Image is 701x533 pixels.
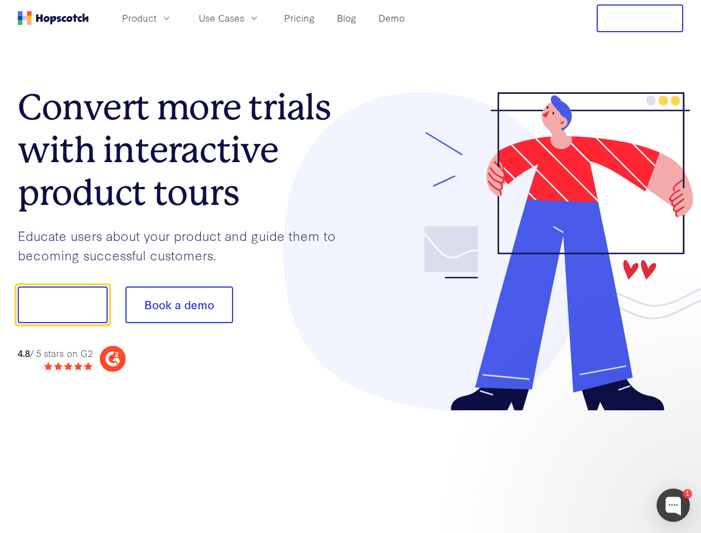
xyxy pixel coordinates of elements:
button: Free Trial [597,4,683,32]
div: / 5 stars on G2 [18,346,93,360]
h1: Convert more trials with interactive product tours [18,86,351,214]
div: 1 [683,489,692,499]
a: Blog [332,9,361,27]
a: Home [18,11,89,25]
a: Pricing [280,9,319,27]
button: Use Cases [192,9,266,27]
p: Educate users about your product and guide them to becoming successful customers. [18,226,351,264]
span: Product [122,11,157,25]
span: Use Cases [199,11,244,25]
strong: 4.8 [18,346,30,359]
a: Demo [374,9,409,27]
button: Product [115,9,179,27]
button: Show me! [18,286,108,323]
button: Book a demo [125,286,233,323]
